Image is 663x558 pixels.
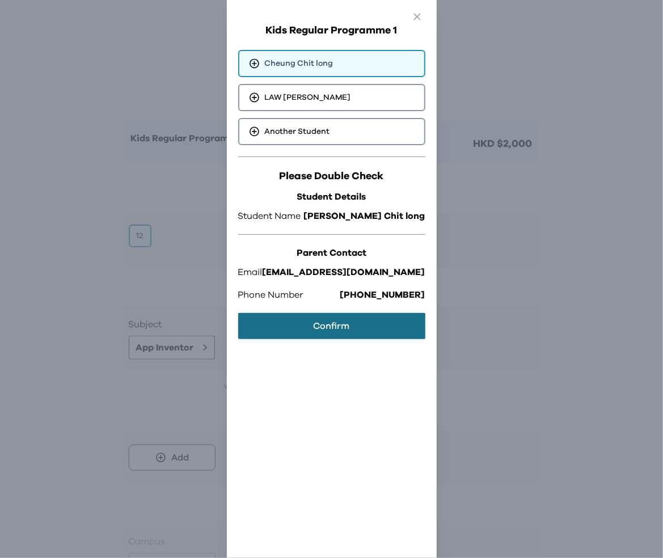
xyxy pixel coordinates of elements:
h2: Kids Regular Programme 1 [238,23,425,39]
span: Another Student [265,126,330,137]
span: Cheung Chit long [265,58,333,69]
div: LAW [PERSON_NAME] [238,84,425,111]
button: Confirm [238,313,425,339]
span: [PERSON_NAME] Chit long [304,209,425,223]
span: Phone Number [238,288,304,302]
h2: Please Double Check [238,168,425,184]
span: [EMAIL_ADDRESS][DOMAIN_NAME] [263,265,425,279]
h3: Parent Contact [238,246,425,260]
span: LAW [PERSON_NAME] [265,92,351,103]
span: Student Name [238,209,301,223]
div: Another Student [238,118,425,145]
span: Email [238,265,263,279]
div: Cheung Chit long [238,50,425,77]
h3: Student Details [238,190,425,204]
span: [PHONE_NUMBER] [340,288,425,302]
